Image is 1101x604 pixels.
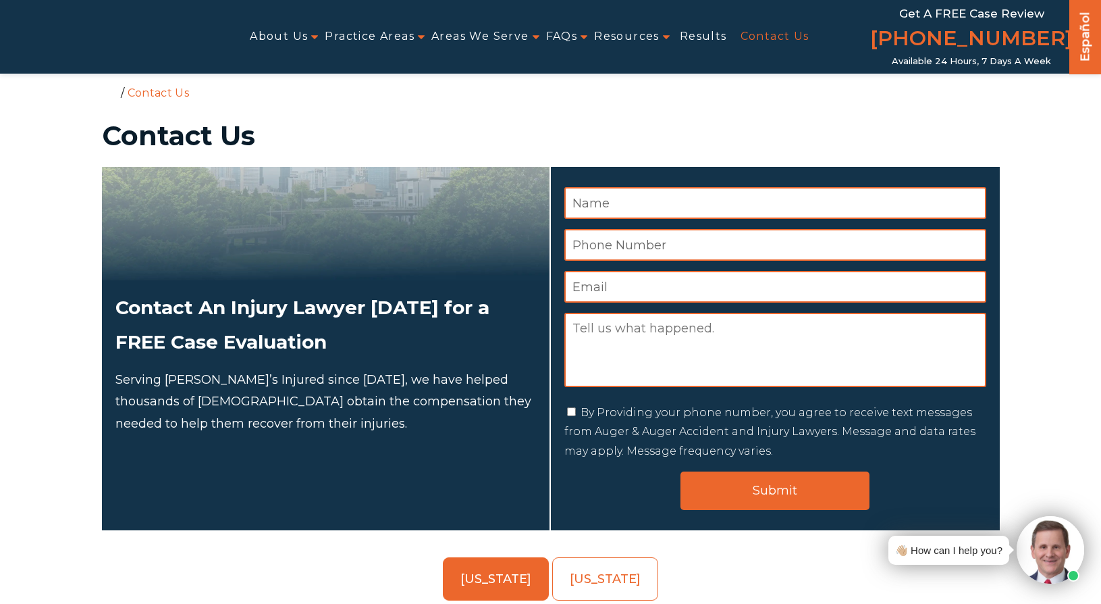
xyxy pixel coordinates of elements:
[564,187,986,219] input: Name
[564,229,986,261] input: Phone Number
[102,122,1000,149] h1: Contact Us
[443,557,549,601] a: [US_STATE]
[552,557,658,601] a: [US_STATE]
[892,56,1051,67] span: Available 24 Hours, 7 Days a Week
[546,22,578,52] a: FAQs
[105,86,117,98] a: Home
[564,406,975,458] label: By Providing your phone number, you agree to receive text messages from Auger & Auger Accident an...
[115,369,536,434] p: Serving [PERSON_NAME]’s Injured since [DATE], we have helped thousands of [DEMOGRAPHIC_DATA] obta...
[870,24,1073,56] a: [PHONE_NUMBER]
[431,22,529,52] a: Areas We Serve
[102,167,549,280] img: Attorneys
[1017,516,1084,584] img: Intaker widget Avatar
[325,22,414,52] a: Practice Areas
[899,7,1044,20] span: Get a FREE Case Review
[741,22,809,52] a: Contact Us
[564,271,986,303] input: Email
[115,291,536,359] h2: Contact An Injury Lawyer [DATE] for a FREE Case Evaluation
[680,22,727,52] a: Results
[895,541,1002,559] div: 👋🏼 How can I help you?
[124,86,192,99] li: Contact Us
[680,472,869,510] input: Submit
[8,23,189,51] img: Auger & Auger Accident and Injury Lawyers Logo
[250,22,308,52] a: About Us
[594,22,660,52] a: Resources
